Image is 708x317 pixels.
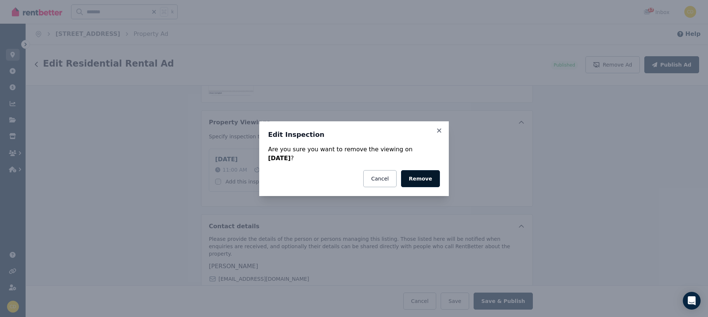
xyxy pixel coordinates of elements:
[401,170,440,187] button: Remove
[268,155,291,162] strong: [DATE]
[363,170,396,187] button: Cancel
[683,292,701,310] div: Open Intercom Messenger
[268,130,440,139] h3: Edit Inspection
[268,145,440,163] div: Are you sure you want to remove the viewing on ?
